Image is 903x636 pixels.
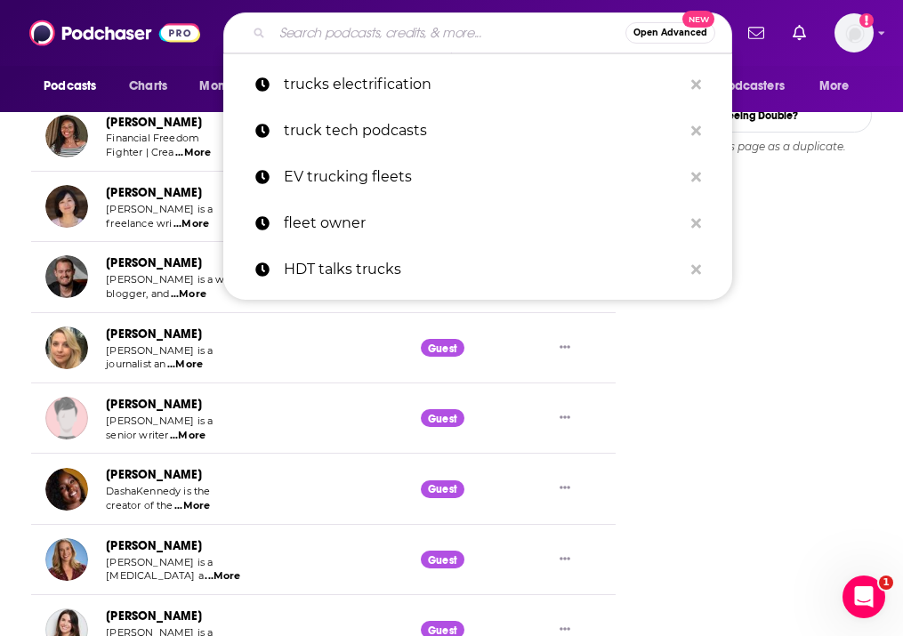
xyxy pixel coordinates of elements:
[699,74,785,99] span: For Podcasters
[205,569,240,584] span: ...More
[106,132,199,144] span: Financial Freedom
[284,154,682,200] p: EV trucking fleets
[879,576,893,590] span: 1
[44,74,96,99] span: Podcasts
[682,11,714,28] span: New
[45,115,88,157] img: Kara Stevens
[106,556,213,568] span: [PERSON_NAME] is a
[45,397,88,439] img: Jon Hilsenrath
[106,499,173,511] span: creator of the
[175,146,211,160] span: ...More
[45,538,88,581] img: Dr. Ellen Vora
[633,28,707,37] span: Open Advanced
[106,415,213,427] span: [PERSON_NAME] is a
[45,326,88,369] img: Katie Collins
[223,12,732,53] div: Search podcasts, credits, & more...
[741,18,771,48] a: Show notifications dropdown
[284,200,682,246] p: fleet owner
[284,108,682,154] p: truck tech podcasts
[552,551,577,569] button: Show More Button
[834,13,874,52] button: Show profile menu
[106,273,246,286] span: [PERSON_NAME] is a writer,
[106,287,169,300] span: blogger, and
[284,246,682,293] p: HDT talks trucks
[106,185,202,200] a: [PERSON_NAME]
[45,255,88,298] img: Brian Kelly
[552,479,577,498] button: Show More Button
[223,108,732,154] a: truck tech podcasts
[421,409,464,427] div: Guest
[106,569,204,582] span: [MEDICAL_DATA] a
[106,429,168,441] span: senior writer
[106,467,202,482] a: [PERSON_NAME]
[106,397,202,412] a: [PERSON_NAME]
[834,13,874,52] span: Logged in as EMPerfect
[552,338,577,357] button: Show More Button
[688,69,810,103] button: open menu
[29,16,200,50] img: Podchaser - Follow, Share and Rate Podcasts
[106,115,202,130] a: [PERSON_NAME]
[223,246,732,293] a: HDT talks trucks
[174,499,210,513] span: ...More
[421,480,464,498] div: Guest
[106,217,172,229] span: freelance wri
[223,200,732,246] a: fleet owner
[649,140,872,154] div: Report this page as a duplicate.
[31,69,119,103] button: open menu
[859,13,874,28] svg: Add a profile image
[106,326,202,342] a: [PERSON_NAME]
[45,185,88,228] img: Kristin Wong
[807,69,872,103] button: open menu
[187,69,286,103] button: open menu
[106,608,202,624] a: [PERSON_NAME]
[173,217,209,231] span: ...More
[106,203,213,215] span: [PERSON_NAME] is a
[223,61,732,108] a: trucks electrification
[106,538,202,553] a: [PERSON_NAME]
[223,154,732,200] a: EV trucking fleets
[819,74,850,99] span: More
[421,339,464,357] div: Guest
[786,18,813,48] a: Show notifications dropdown
[170,429,206,443] span: ...More
[272,19,625,47] input: Search podcasts, credits, & more...
[106,344,213,357] span: [PERSON_NAME] is a
[421,551,464,568] div: Guest
[625,22,715,44] button: Open AdvancedNew
[284,61,682,108] p: trucks electrification
[552,409,577,428] button: Show More Button
[834,13,874,52] img: User Profile
[106,146,173,158] span: Fighter | Crea
[129,74,167,99] span: Charts
[45,468,88,511] img: Dasha Kennedy
[843,576,885,618] iframe: Intercom live chat
[167,358,203,372] span: ...More
[106,485,210,497] span: DashaKennedy is the
[199,74,262,99] span: Monitoring
[649,98,872,133] a: Seeing Double?
[106,358,165,370] span: journalist an
[106,255,202,270] a: [PERSON_NAME]
[171,287,206,302] span: ...More
[117,69,178,103] a: Charts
